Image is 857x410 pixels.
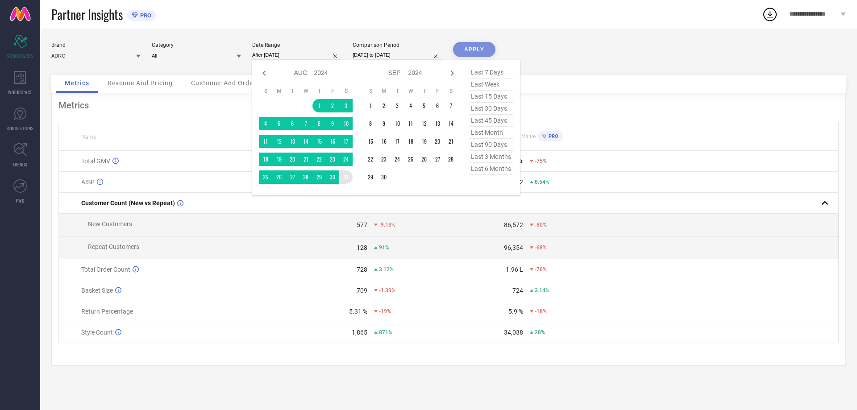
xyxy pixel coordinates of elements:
td: Sun Sep 29 2024 [364,170,377,184]
span: 28% [535,329,545,335]
td: Mon Aug 05 2024 [272,117,286,130]
div: Next month [447,68,458,79]
div: 1.96 L [506,266,523,273]
th: Saturday [339,87,353,95]
span: 871% [379,329,392,335]
span: -75% [535,158,547,164]
td: Thu Aug 29 2024 [312,170,326,184]
td: Mon Sep 16 2024 [377,135,391,148]
span: SUGGESTIONS [7,125,34,132]
td: Sat Aug 03 2024 [339,99,353,112]
td: Sat Sep 07 2024 [444,99,458,112]
td: Wed Sep 18 2024 [404,135,417,148]
td: Thu Sep 12 2024 [417,117,431,130]
td: Wed Aug 14 2024 [299,135,312,148]
span: Repeat Customers [88,243,139,250]
div: 1,865 [352,329,367,336]
td: Tue Sep 24 2024 [391,153,404,166]
span: Total GMV [81,157,110,165]
span: 8.54% [535,179,549,185]
span: last 3 months [469,151,513,163]
td: Thu Sep 05 2024 [417,99,431,112]
span: Partner Insights [51,5,123,24]
span: Revenue And Pricing [108,79,173,87]
td: Mon Aug 26 2024 [272,170,286,184]
th: Tuesday [391,87,404,95]
th: Tuesday [286,87,299,95]
span: 3.14% [535,287,549,294]
input: Select comparison period [353,50,442,60]
td: Mon Sep 30 2024 [377,170,391,184]
td: Sat Aug 17 2024 [339,135,353,148]
span: New Customers [88,220,132,228]
span: 3.12% [379,266,394,273]
td: Tue Aug 20 2024 [286,153,299,166]
td: Wed Aug 07 2024 [299,117,312,130]
span: last 45 days [469,115,513,127]
td: Sat Aug 31 2024 [339,170,353,184]
td: Sat Aug 10 2024 [339,117,353,130]
span: Style Count [81,329,113,336]
th: Monday [377,87,391,95]
td: Fri Sep 13 2024 [431,117,444,130]
td: Fri Sep 27 2024 [431,153,444,166]
td: Thu Aug 22 2024 [312,153,326,166]
th: Saturday [444,87,458,95]
span: TRENDS [12,161,28,168]
div: 34,038 [504,329,523,336]
span: Name [81,134,96,140]
span: -80% [535,222,547,228]
td: Wed Aug 28 2024 [299,170,312,184]
th: Wednesday [404,87,417,95]
div: 5.31 % [349,308,367,315]
span: PRO [138,12,151,19]
div: 709 [357,287,367,294]
td: Mon Sep 09 2024 [377,117,391,130]
div: Category [152,42,241,48]
td: Sun Sep 15 2024 [364,135,377,148]
td: Tue Sep 10 2024 [391,117,404,130]
td: Sat Aug 24 2024 [339,153,353,166]
td: Sat Sep 14 2024 [444,117,458,130]
span: last week [469,79,513,91]
div: Comparison Period [353,42,442,48]
td: Tue Sep 03 2024 [391,99,404,112]
th: Sunday [259,87,272,95]
td: Fri Aug 30 2024 [326,170,339,184]
td: Sat Sep 21 2024 [444,135,458,148]
th: Friday [431,87,444,95]
span: -18% [535,308,547,315]
td: Mon Aug 19 2024 [272,153,286,166]
td: Sun Aug 11 2024 [259,135,272,148]
td: Wed Sep 25 2024 [404,153,417,166]
span: -19% [379,308,391,315]
span: SCORECARDS [7,53,33,59]
td: Mon Aug 12 2024 [272,135,286,148]
td: Fri Sep 06 2024 [431,99,444,112]
th: Thursday [417,87,431,95]
span: Metrics [65,79,89,87]
div: 724 [512,287,523,294]
td: Thu Aug 01 2024 [312,99,326,112]
td: Tue Aug 13 2024 [286,135,299,148]
span: -9.13% [379,222,395,228]
div: 96,354 [504,244,523,251]
td: Wed Sep 04 2024 [404,99,417,112]
td: Sun Sep 01 2024 [364,99,377,112]
td: Thu Aug 08 2024 [312,117,326,130]
th: Sunday [364,87,377,95]
span: FWD [16,197,25,204]
div: 86,572 [504,221,523,228]
div: Open download list [762,6,778,22]
th: Friday [326,87,339,95]
span: last month [469,127,513,139]
span: last 90 days [469,139,513,151]
td: Mon Sep 02 2024 [377,99,391,112]
td: Wed Sep 11 2024 [404,117,417,130]
span: last 7 days [469,66,513,79]
td: Thu Sep 19 2024 [417,135,431,148]
td: Fri Aug 16 2024 [326,135,339,148]
th: Wednesday [299,87,312,95]
td: Wed Aug 21 2024 [299,153,312,166]
span: PRO [546,133,558,139]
